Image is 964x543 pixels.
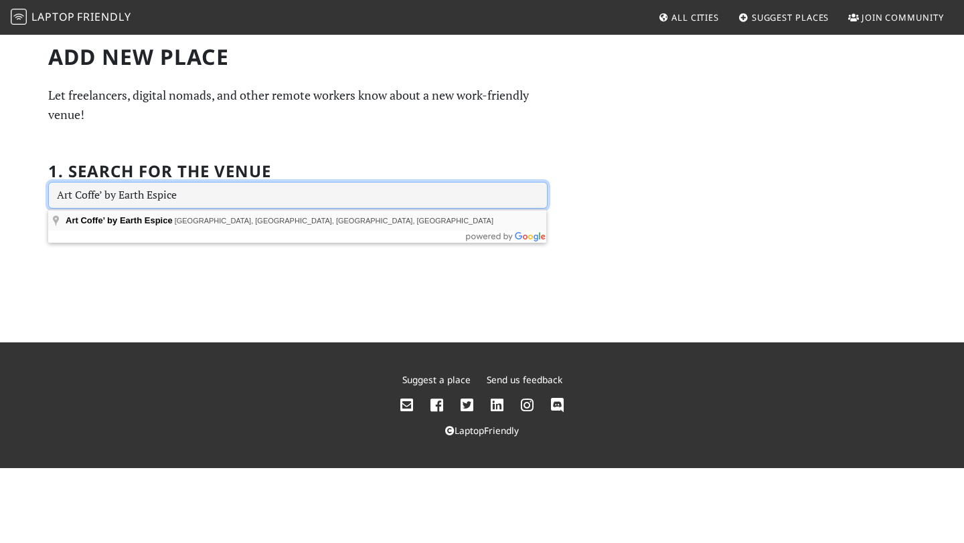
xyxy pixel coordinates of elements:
a: All Cities [653,5,724,29]
span: Friendly [77,9,131,24]
span: Suggest Places [752,11,829,23]
h1: Add new Place [48,44,548,70]
span: Join Community [862,11,944,23]
a: LaptopFriendly LaptopFriendly [11,6,131,29]
a: Suggest a place [402,373,471,386]
span: Art Coffe’ by Earth Espice [66,215,173,225]
a: Join Community [843,5,949,29]
img: LaptopFriendly [11,9,27,25]
a: LaptopFriendly [445,424,519,437]
input: Enter a location [48,182,548,209]
p: Let freelancers, digital nomads, and other remote workers know about a new work-friendly venue! [48,86,548,124]
a: Suggest Places [733,5,835,29]
span: Laptop [31,9,75,24]
span: All Cities [671,11,719,23]
a: Send us feedback [487,373,562,386]
span: [GEOGRAPHIC_DATA], [GEOGRAPHIC_DATA], [GEOGRAPHIC_DATA], [GEOGRAPHIC_DATA] [175,217,493,225]
h2: 1. Search for the venue [48,162,271,181]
